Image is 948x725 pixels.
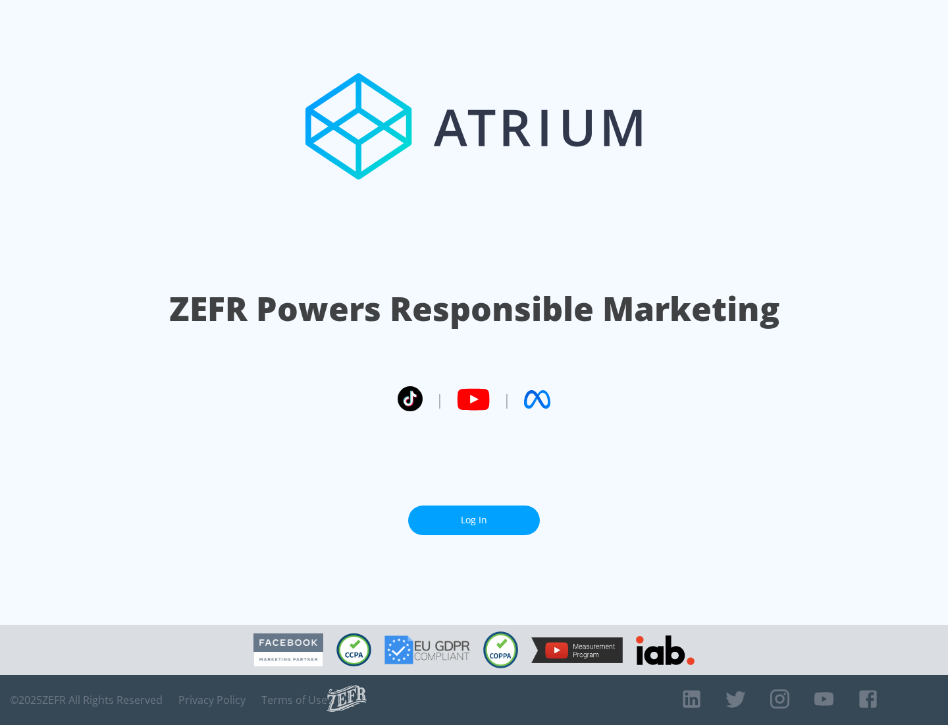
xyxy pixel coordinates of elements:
img: IAB [636,635,695,665]
span: | [436,390,444,409]
a: Terms of Use [261,693,327,707]
a: Privacy Policy [178,693,246,707]
h1: ZEFR Powers Responsible Marketing [169,286,779,332]
span: © 2025 ZEFR All Rights Reserved [10,693,163,707]
img: Facebook Marketing Partner [253,633,323,667]
a: Log In [408,506,540,535]
img: YouTube Measurement Program [531,637,623,663]
span: | [503,390,511,409]
img: COPPA Compliant [483,631,518,668]
img: CCPA Compliant [336,633,371,666]
img: GDPR Compliant [384,635,470,664]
